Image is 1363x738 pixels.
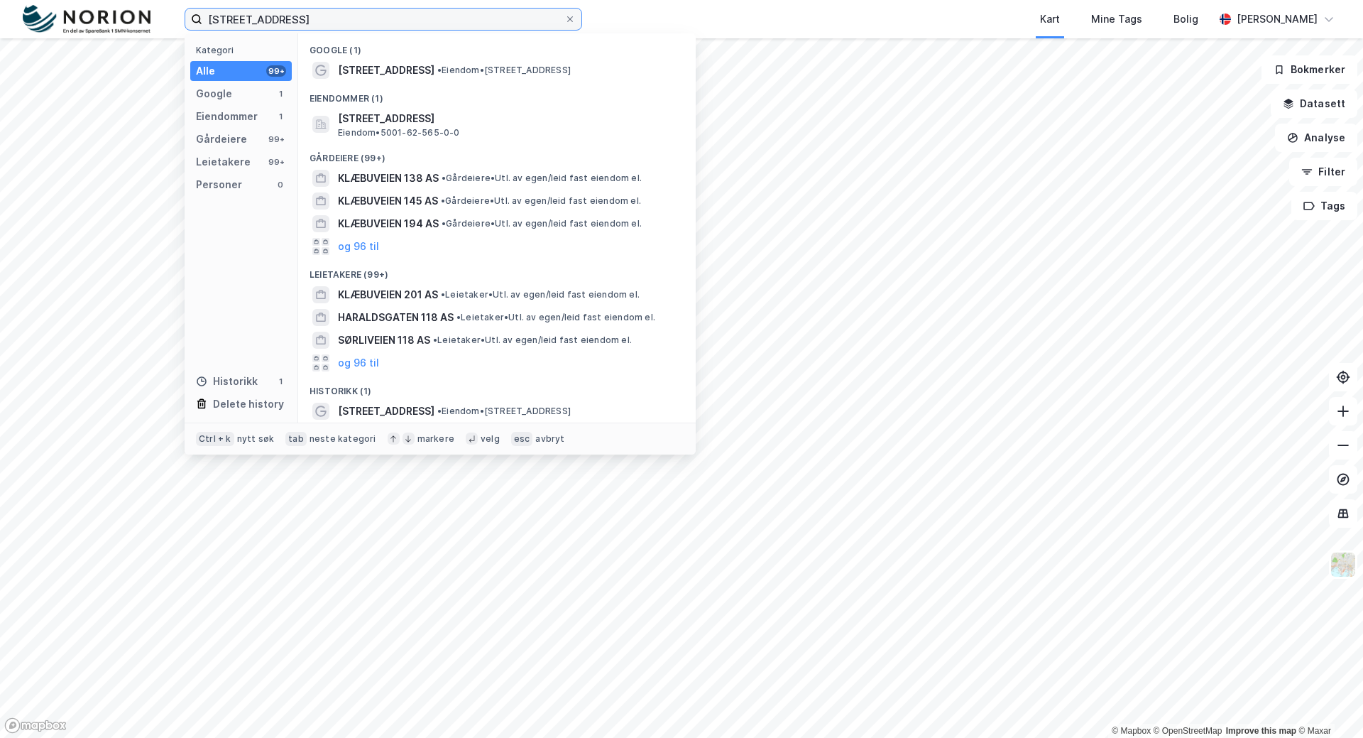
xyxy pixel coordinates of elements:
[196,108,258,125] div: Eiendommer
[275,88,286,99] div: 1
[338,286,438,303] span: KLÆBUVEIEN 201 AS
[338,403,434,420] span: [STREET_ADDRESS]
[275,376,286,387] div: 1
[338,309,454,326] span: HARALDSGATEN 118 AS
[338,354,379,371] button: og 96 til
[433,335,632,346] span: Leietaker • Utl. av egen/leid fast eiendom el.
[1261,55,1357,84] button: Bokmerker
[437,65,571,76] span: Eiendom • [STREET_ADDRESS]
[481,433,500,445] div: velg
[338,238,379,255] button: og 96 til
[1237,11,1318,28] div: [PERSON_NAME]
[1173,11,1198,28] div: Bolig
[196,432,234,446] div: Ctrl + k
[4,717,67,734] a: Mapbox homepage
[196,153,251,170] div: Leietakere
[275,179,286,190] div: 0
[338,110,679,127] span: [STREET_ADDRESS]
[456,312,655,323] span: Leietaker • Utl. av egen/leid fast eiendom el.
[196,45,292,55] div: Kategori
[1154,726,1222,736] a: OpenStreetMap
[338,332,430,349] span: SØRLIVEIEN 118 AS
[1289,158,1357,186] button: Filter
[1275,124,1357,152] button: Analyse
[441,195,445,206] span: •
[213,396,284,413] div: Delete history
[338,170,439,187] span: KLÆBUVEIEN 138 AS
[442,218,642,229] span: Gårdeiere • Utl. av egen/leid fast eiendom el.
[442,173,446,183] span: •
[511,432,533,446] div: esc
[456,312,461,322] span: •
[433,335,437,345] span: •
[298,374,696,400] div: Historikk (1)
[1091,11,1142,28] div: Mine Tags
[298,82,696,107] div: Eiendommer (1)
[437,406,442,416] span: •
[1040,11,1060,28] div: Kart
[266,156,286,168] div: 99+
[437,406,571,417] span: Eiendom • [STREET_ADDRESS]
[237,433,275,445] div: nytt søk
[441,289,445,300] span: •
[196,131,247,148] div: Gårdeiere
[437,65,442,75] span: •
[310,433,376,445] div: neste kategori
[442,218,446,229] span: •
[535,433,564,445] div: avbryt
[1271,89,1357,118] button: Datasett
[1292,670,1363,738] iframe: Chat Widget
[442,173,642,184] span: Gårdeiere • Utl. av egen/leid fast eiendom el.
[338,215,439,232] span: KLÆBUVEIEN 194 AS
[23,5,150,34] img: norion-logo.80e7a08dc31c2e691866.png
[266,134,286,145] div: 99+
[441,289,640,300] span: Leietaker • Utl. av egen/leid fast eiendom el.
[298,141,696,167] div: Gårdeiere (99+)
[285,432,307,446] div: tab
[196,373,258,390] div: Historikk
[196,176,242,193] div: Personer
[1112,726,1151,736] a: Mapbox
[266,65,286,77] div: 99+
[338,127,460,139] span: Eiendom • 5001-62-565-0-0
[441,195,641,207] span: Gårdeiere • Utl. av egen/leid fast eiendom el.
[417,433,454,445] div: markere
[202,9,564,30] input: Søk på adresse, matrikkel, gårdeiere, leietakere eller personer
[196,85,232,102] div: Google
[1330,551,1357,578] img: Z
[338,62,434,79] span: [STREET_ADDRESS]
[1226,726,1296,736] a: Improve this map
[275,111,286,122] div: 1
[1291,192,1357,220] button: Tags
[298,258,696,283] div: Leietakere (99+)
[196,63,215,80] div: Alle
[1292,670,1363,738] div: Kontrollprogram for chat
[298,33,696,59] div: Google (1)
[338,192,438,210] span: KLÆBUVEIEN 145 AS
